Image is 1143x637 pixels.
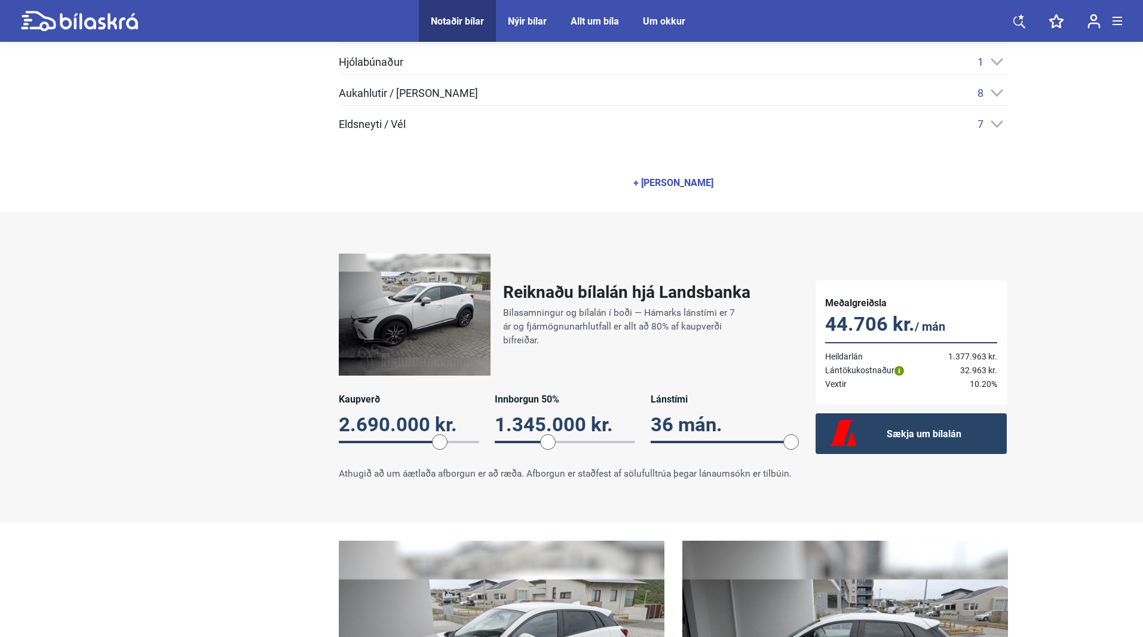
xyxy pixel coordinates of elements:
a: Nýir bílar [508,16,547,27]
span: / mán [915,319,945,334]
td: 1.377.963 kr. [931,343,997,364]
span: 1 [977,56,983,68]
span: Eldsneyti / Vél [339,119,406,130]
p: 44.706 kr. [825,313,997,338]
td: Heildarlán [825,343,931,364]
h5: Meðalgreiðsla [825,297,997,309]
span: 7 [977,118,983,130]
h2: Reiknaðu bílalán hjá Landsbanka [503,282,750,302]
img: user-login.svg [1087,14,1101,29]
span: 8 [977,87,983,99]
div: Innborgun 50% [495,394,635,405]
span: Aukahlutir / [PERSON_NAME] [339,88,478,99]
td: Vextir [825,377,931,391]
div: + [PERSON_NAME] [633,178,713,188]
td: 10.20% [931,377,997,391]
p: Bílasamningur og bílalán í boði — Hámarks lánstími er 7 ár og fjármögnunarhlutfall er allt að 80%... [503,306,738,348]
a: Allt um bíla [571,16,619,27]
span: Hjólabúnaður [339,57,403,68]
div: 36 mán. [651,413,791,436]
a: Sækja um bílalán [816,413,1007,454]
div: 2.690.000 kr. [339,413,479,436]
div: Kaupverð [339,394,479,405]
td: 32.963 kr. [931,364,997,377]
div: Lánstími [651,394,791,405]
p: Athugið að um áætlaða afborgun er að ræða. Afborgun er staðfest af sölufulltrúa þegar lánaumsókn ... [339,467,792,481]
a: Um okkur [643,16,685,27]
a: Notaðir bílar [431,16,484,27]
td: Lántökukostnaður [825,364,931,377]
div: 1.345.000 kr. [495,413,635,436]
